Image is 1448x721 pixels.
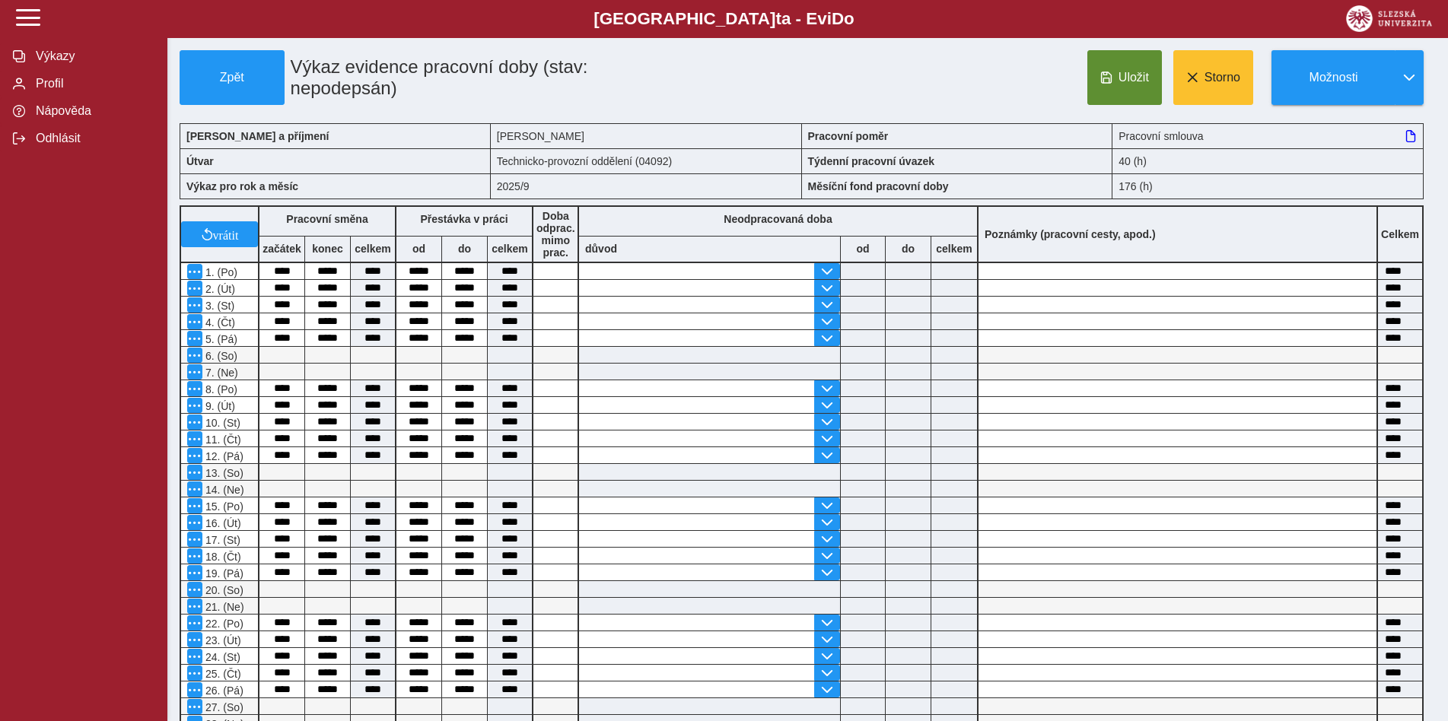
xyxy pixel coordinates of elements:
[202,417,240,429] span: 10. (St)
[187,699,202,714] button: Menu
[202,618,243,630] span: 22. (Po)
[202,551,241,563] span: 18. (Čt)
[187,381,202,396] button: Menu
[187,498,202,513] button: Menu
[202,534,240,546] span: 17. (St)
[286,213,368,225] b: Pracovní směna
[202,517,241,529] span: 16. (Út)
[187,632,202,647] button: Menu
[187,331,202,346] button: Menu
[202,567,243,580] span: 19. (Pá)
[775,9,781,28] span: t
[202,684,243,697] span: 26. (Pá)
[187,649,202,664] button: Menu
[1346,5,1432,32] img: logo_web_su.png
[187,414,202,430] button: Menu
[202,601,244,613] span: 21. (Ne)
[491,123,802,148] div: [PERSON_NAME]
[187,364,202,380] button: Menu
[187,615,202,630] button: Menu
[187,281,202,296] button: Menu
[202,651,240,663] span: 24. (St)
[1119,71,1149,84] span: Uložit
[202,367,238,379] span: 7. (Ne)
[202,584,243,596] span: 20. (So)
[187,682,202,697] button: Menu
[1381,228,1419,240] b: Celkem
[202,333,237,345] span: 5. (Pá)
[187,398,202,413] button: Menu
[202,434,241,446] span: 11. (Čt)
[202,383,237,395] span: 8. (Po)
[187,582,202,597] button: Menu
[202,668,241,680] span: 25. (Čt)
[202,701,243,713] span: 27. (So)
[181,221,258,247] button: vrátit
[808,155,935,167] b: Týdenní pracovní úvazek
[187,599,202,614] button: Menu
[585,243,617,255] b: důvod
[886,243,931,255] b: do
[187,348,202,363] button: Menu
[841,243,885,255] b: od
[1284,71,1383,84] span: Možnosti
[420,213,508,225] b: Přestávka v práci
[187,532,202,547] button: Menu
[202,283,235,295] span: 2. (Út)
[285,50,703,105] h1: Výkaz evidence pracovní doby (stav: nepodepsán)
[442,243,487,255] b: do
[808,180,949,192] b: Měsíční fond pracovní doby
[202,350,237,362] span: 6. (So)
[1271,50,1395,105] button: Možnosti
[202,266,237,278] span: 1. (Po)
[31,77,154,91] span: Profil
[491,148,802,173] div: Technicko-provozní oddělení (04092)
[1112,173,1424,199] div: 176 (h)
[202,500,243,513] span: 15. (Po)
[187,297,202,313] button: Menu
[259,243,304,255] b: začátek
[1087,50,1162,105] button: Uložit
[213,228,239,240] span: vrátit
[1112,123,1424,148] div: Pracovní smlouva
[931,243,977,255] b: celkem
[202,316,235,329] span: 4. (Čt)
[186,71,278,84] span: Zpět
[187,665,202,681] button: Menu
[1173,50,1253,105] button: Storno
[351,243,395,255] b: celkem
[187,264,202,279] button: Menu
[202,634,241,646] span: 23. (Út)
[202,450,243,462] span: 12. (Pá)
[46,9,1402,29] b: [GEOGRAPHIC_DATA] a - Evi
[724,213,832,225] b: Neodpracovaná doba
[187,431,202,446] button: Menu
[202,467,243,479] span: 13. (So)
[31,104,154,118] span: Nápověda
[491,173,802,199] div: 2025/9
[186,180,298,192] b: Výkaz pro rok a měsíc
[187,515,202,530] button: Menu
[808,130,889,142] b: Pracovní poměr
[202,400,235,412] span: 9. (Út)
[832,9,844,28] span: D
[180,50,285,105] button: Zpět
[1205,71,1240,84] span: Storno
[187,481,202,497] button: Menu
[536,210,575,259] b: Doba odprac. mimo prac.
[187,565,202,580] button: Menu
[187,448,202,463] button: Menu
[488,243,532,255] b: celkem
[187,465,202,480] button: Menu
[187,314,202,329] button: Menu
[31,49,154,63] span: Výkazy
[979,228,1162,240] b: Poznámky (pracovní cesty, apod.)
[186,155,214,167] b: Útvar
[844,9,854,28] span: o
[187,548,202,564] button: Menu
[1112,148,1424,173] div: 40 (h)
[202,484,244,496] span: 14. (Ne)
[31,132,154,145] span: Odhlásit
[202,300,234,312] span: 3. (St)
[396,243,441,255] b: od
